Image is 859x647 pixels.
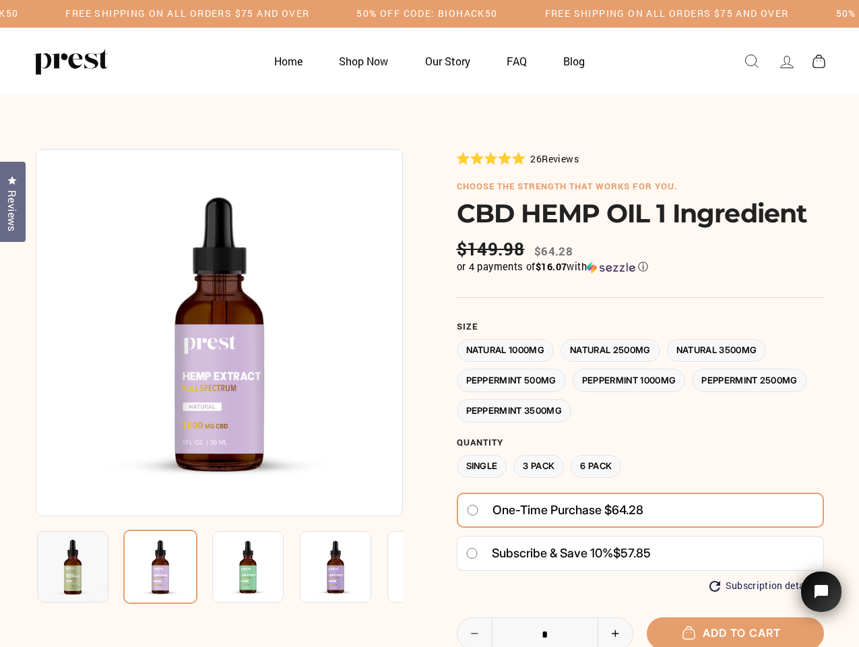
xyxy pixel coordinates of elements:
img: CBD HEMP OIL 1 Ingredient [123,530,197,604]
img: Sezzle [587,261,635,274]
img: PREST ORGANICS [34,48,108,75]
iframe: Tidio Chat [784,553,859,647]
label: Natural 3500MG [667,339,767,363]
label: Natural 1000MG [457,339,554,363]
label: 3 Pack [513,455,564,479]
label: Peppermint 1000MG [573,369,686,392]
div: 26Reviews [457,151,579,166]
span: One-time purchase $64.28 [492,498,643,522]
img: CBD HEMP OIL 1 Ingredient [37,531,108,603]
span: Reviews [3,190,21,232]
img: CBD HEMP OIL 1 Ingredient [300,531,371,603]
a: Our Story [408,48,487,74]
label: Size [457,321,824,332]
span: $64.28 [534,243,573,259]
img: CBD HEMP OIL 1 Ingredient [387,531,459,603]
input: Subscribe & save 10%$57.85 [466,548,478,559]
a: Home [257,48,319,74]
img: CBD HEMP OIL 1 Ingredient [36,149,403,516]
label: Peppermint 3500MG [457,399,572,423]
label: Peppermint 500MG [457,369,566,392]
h1: CBD HEMP OIL 1 Ingredient [457,198,824,228]
img: CBD HEMP OIL 1 Ingredient [212,531,284,603]
a: Blog [546,48,602,74]
ul: Primary [257,48,602,74]
div: or 4 payments of$16.07withSezzle Click to learn more about Sezzle [457,260,824,274]
span: Subscription details [726,580,816,592]
h5: Free Shipping on all orders $75 and over [65,8,309,20]
span: Reviews [542,152,579,165]
h5: Free Shipping on all orders $75 and over [545,8,789,20]
h5: 50% OFF CODE: BIOHACK50 [356,8,497,20]
span: $57.85 [613,546,651,560]
h6: choose the strength that works for you. [457,181,824,192]
label: Peppermint 2500MG [692,369,807,392]
span: Subscribe & save 10% [492,546,613,560]
a: Shop Now [322,48,405,74]
label: Natural 2500MG [561,339,660,363]
div: or 4 payments of with [457,260,824,274]
span: 26 [530,152,542,165]
span: $16.07 [536,260,567,273]
input: One-time purchase $64.28 [466,505,479,516]
button: Subscription details [709,580,816,592]
span: Add to cart [689,626,781,640]
a: FAQ [490,48,544,74]
span: $149.98 [457,239,528,259]
label: Quantity [457,437,824,448]
label: Single [457,455,507,479]
label: 6 Pack [571,455,621,479]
